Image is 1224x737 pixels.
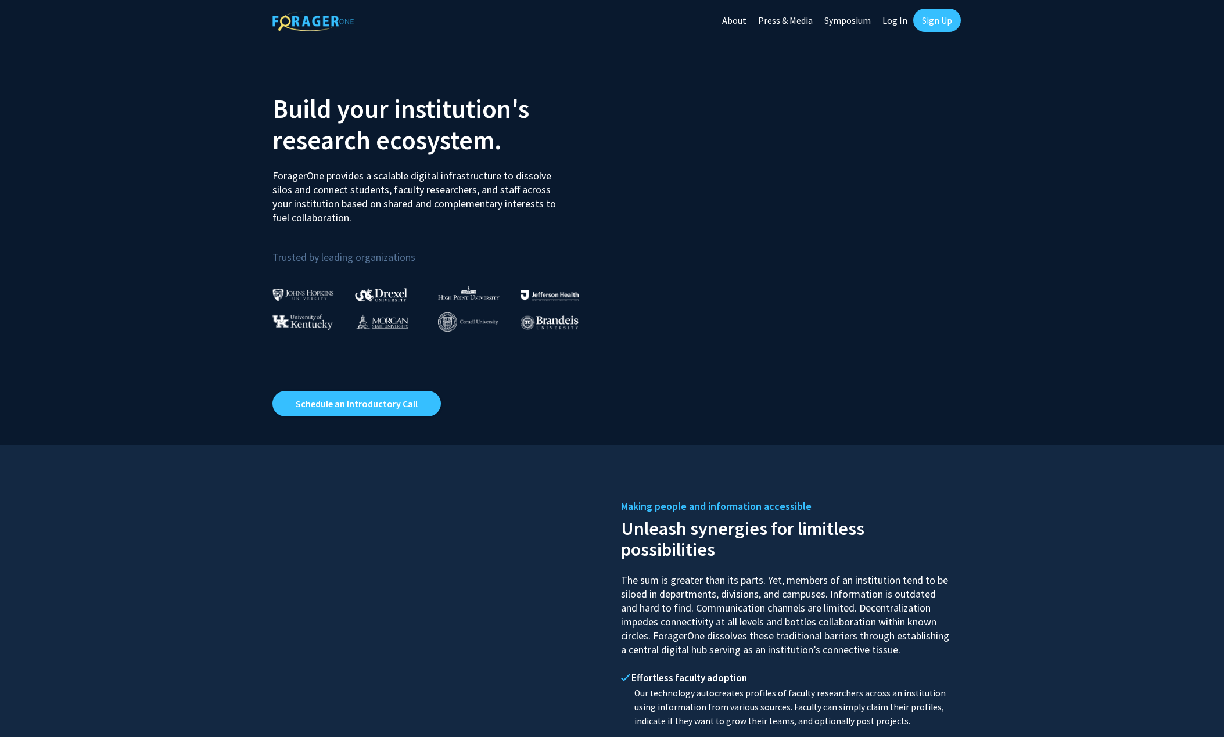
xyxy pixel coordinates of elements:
h2: Build your institution's research ecosystem. [272,93,604,156]
p: Our technology autocreates profiles of faculty researchers across an institution using informatio... [621,686,952,728]
img: Brandeis University [521,315,579,330]
img: Morgan State University [355,314,408,329]
img: Thomas Jefferson University [521,290,579,301]
p: ForagerOne provides a scalable digital infrastructure to dissolve silos and connect students, fac... [272,160,564,225]
img: ForagerOne Logo [272,11,354,31]
h5: Making people and information accessible [621,498,952,515]
img: Cornell University [438,312,498,332]
p: Trusted by leading organizations [272,234,604,266]
h4: Effortless faculty adoption [621,672,952,684]
h2: Unleash synergies for limitless possibilities [621,515,952,560]
a: Opens in a new tab [272,391,441,416]
img: Drexel University [355,288,407,301]
p: The sum is greater than its parts. Yet, members of an institution tend to be siloed in department... [621,563,952,657]
img: University of Kentucky [272,314,333,330]
img: Johns Hopkins University [272,289,334,301]
img: High Point University [438,286,500,300]
a: Sign Up [913,9,961,32]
